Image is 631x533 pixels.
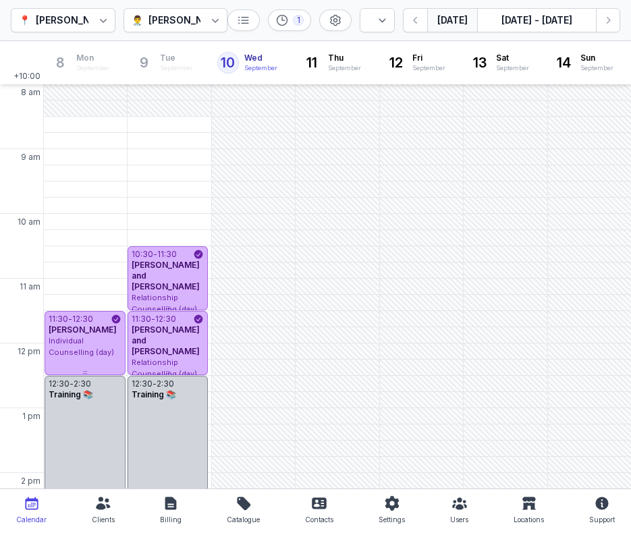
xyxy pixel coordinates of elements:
div: September [580,63,613,73]
span: [PERSON_NAME] and [PERSON_NAME] [132,325,200,356]
span: Fri [412,53,445,63]
span: Wed [244,53,277,63]
button: [DATE] - [DATE] [477,8,596,32]
div: 12 [385,52,407,74]
span: Relationship Counselling (day) [132,358,197,378]
span: Thu [328,53,361,63]
div: 👨‍⚕️ [132,12,143,28]
button: [DATE] [427,8,477,32]
span: 1 pm [22,411,40,422]
div: Calendar [16,511,47,528]
div: September [328,63,361,73]
div: 10 [217,52,239,74]
div: 2:30 [157,378,174,389]
div: Settings [379,511,405,528]
div: Contacts [305,511,333,528]
div: 2:30 [74,378,91,389]
div: September [76,63,109,73]
div: Users [450,511,468,528]
span: 12 pm [18,346,40,357]
div: 8 [49,52,71,74]
div: 12:30 [132,378,153,389]
span: Sun [580,53,613,63]
div: September [160,63,193,73]
div: 1 [293,15,304,26]
div: - [151,314,155,325]
span: 10 am [18,217,40,227]
div: 14 [553,52,575,74]
div: - [70,378,74,389]
span: 11 am [20,281,40,292]
span: Training 📚 [132,389,176,399]
div: Billing [160,511,182,528]
div: 10:30 [132,249,153,260]
div: 11:30 [49,314,68,325]
div: - [153,378,157,389]
div: 11 [301,52,323,74]
div: 13 [469,52,491,74]
span: [PERSON_NAME] and [PERSON_NAME] [132,260,200,291]
span: 2 pm [21,476,40,486]
span: Tue [160,53,193,63]
span: 8 am [21,87,40,98]
div: September [244,63,277,73]
div: Clients [92,511,115,528]
div: 📍 [19,12,30,28]
div: - [68,314,72,325]
span: Mon [76,53,109,63]
div: September [412,63,445,73]
div: 9 [133,52,155,74]
div: Support [589,511,615,528]
div: [PERSON_NAME] Counselling [36,12,174,28]
span: Sat [496,53,529,63]
span: +10:00 [13,71,43,84]
span: 9 am [21,152,40,163]
div: [PERSON_NAME] [148,12,227,28]
div: Locations [514,511,544,528]
span: Relationship Counselling (day) [132,293,197,314]
div: September [496,63,529,73]
div: 12:30 [155,314,176,325]
div: 11:30 [132,314,151,325]
div: 12:30 [72,314,93,325]
div: 12:30 [49,378,70,389]
div: 11:30 [157,249,177,260]
span: [PERSON_NAME] [49,325,117,335]
div: Catalogue [227,511,260,528]
span: Training 📚 [49,389,93,399]
span: Individual Counselling (day) [49,336,114,357]
div: - [153,249,157,260]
